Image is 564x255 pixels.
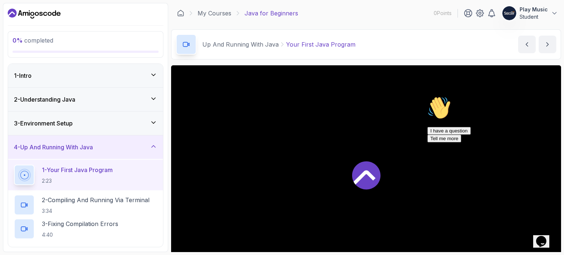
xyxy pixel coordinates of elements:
button: 1-Your First Java Program2:23 [14,165,157,185]
p: 0 Points [434,10,452,17]
span: Hi! How can we help? [3,22,73,28]
button: user profile imagePlay MusicStudent [502,6,558,21]
h3: 1 - Intro [14,71,32,80]
h3: 2 - Understanding Java [14,95,75,104]
img: :wave: [3,3,26,26]
p: Java for Beginners [245,9,298,18]
p: 2:23 [42,177,113,185]
iframe: chat widget [424,93,557,222]
button: next content [539,36,556,53]
p: 2 - Compiling And Running Via Terminal [42,196,149,204]
p: Up And Running With Java [202,40,279,49]
button: previous content [518,36,536,53]
img: user profile image [502,6,516,20]
button: Tell me more [3,41,37,49]
button: 3-Environment Setup [8,112,163,135]
p: Play Music [520,6,548,13]
div: 👋Hi! How can we help?I have a questionTell me more [3,3,135,49]
button: 4-Up And Running With Java [8,135,163,159]
button: 2-Understanding Java [8,88,163,111]
p: 3 - Fixing Compilation Errors [42,219,118,228]
a: My Courses [198,9,231,18]
a: Dashboard [177,10,184,17]
span: 0 % [12,37,23,44]
span: completed [12,37,53,44]
iframe: chat widget [533,226,557,248]
h3: 4 - Up And Running With Java [14,143,93,152]
p: Your First Java Program [286,40,355,49]
p: 4:40 [42,231,118,238]
button: 3-Fixing Compilation Errors4:40 [14,219,157,239]
button: 2-Compiling And Running Via Terminal3:34 [14,195,157,215]
p: 1 - Your First Java Program [42,165,113,174]
p: 3:34 [42,207,149,215]
button: 1-Intro [8,64,163,87]
a: Dashboard [8,8,61,19]
p: Student [520,13,548,21]
button: I have a question [3,34,46,41]
h3: 3 - Environment Setup [14,119,73,128]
